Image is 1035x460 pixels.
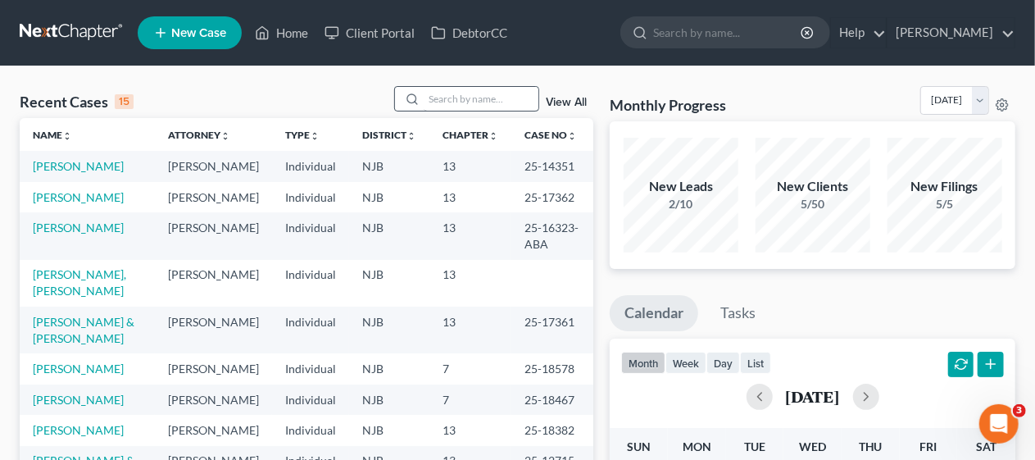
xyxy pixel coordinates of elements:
div: New Leads [624,177,738,196]
a: Case Nounfold_more [524,129,577,141]
span: New Case [171,27,226,39]
i: unfold_more [220,131,230,141]
td: Individual [272,260,349,307]
a: [PERSON_NAME] & [PERSON_NAME] [33,315,134,345]
div: 5/5 [887,196,1002,212]
a: Client Portal [316,18,423,48]
a: View All [546,97,587,108]
a: Chapterunfold_more [443,129,498,141]
td: 25-16323-ABA [511,212,594,259]
td: 25-17361 [511,307,594,353]
a: Districtunfold_more [362,129,416,141]
span: Sun [627,440,651,453]
td: NJB [349,260,429,307]
a: Calendar [610,295,698,331]
td: 13 [429,260,511,307]
a: [PERSON_NAME] [33,362,124,376]
td: Individual [272,353,349,384]
i: unfold_more [406,131,416,141]
span: Wed [799,440,826,453]
td: 25-18467 [511,385,594,415]
td: Individual [272,385,349,415]
span: Tue [744,440,765,453]
a: Nameunfold_more [33,129,72,141]
span: 3 [1013,404,1026,417]
h2: [DATE] [786,388,840,405]
a: Home [247,18,316,48]
td: [PERSON_NAME] [155,260,272,307]
td: 25-18578 [511,353,594,384]
div: 5/50 [756,196,870,212]
td: Individual [272,151,349,181]
td: NJB [349,307,429,353]
a: Tasks [706,295,770,331]
td: NJB [349,212,429,259]
td: [PERSON_NAME] [155,307,272,353]
td: 7 [429,385,511,415]
a: DebtorCC [423,18,515,48]
i: unfold_more [62,131,72,141]
a: [PERSON_NAME], [PERSON_NAME] [33,267,126,298]
td: NJB [349,415,429,445]
a: [PERSON_NAME] [887,18,1015,48]
a: [PERSON_NAME] [33,393,124,407]
td: [PERSON_NAME] [155,182,272,212]
span: Sat [976,440,996,453]
button: day [706,352,740,374]
i: unfold_more [567,131,577,141]
i: unfold_more [310,131,320,141]
td: 13 [429,182,511,212]
td: Individual [272,212,349,259]
td: [PERSON_NAME] [155,151,272,181]
td: Individual [272,182,349,212]
span: Thu [859,440,883,453]
td: NJB [349,151,429,181]
td: 13 [429,151,511,181]
td: [PERSON_NAME] [155,385,272,415]
td: 7 [429,353,511,384]
td: 25-14351 [511,151,594,181]
i: unfold_more [488,131,498,141]
td: 25-17362 [511,182,594,212]
button: month [621,352,665,374]
td: NJB [349,353,429,384]
td: 25-18382 [511,415,594,445]
a: Help [831,18,886,48]
input: Search by name... [653,17,803,48]
button: week [665,352,706,374]
td: 13 [429,415,511,445]
a: [PERSON_NAME] [33,221,124,235]
td: 13 [429,307,511,353]
td: NJB [349,385,429,415]
span: Mon [683,440,711,453]
a: [PERSON_NAME] [33,423,124,437]
a: Typeunfold_more [285,129,320,141]
div: New Filings [887,177,1002,196]
button: list [740,352,771,374]
td: Individual [272,415,349,445]
td: [PERSON_NAME] [155,212,272,259]
td: [PERSON_NAME] [155,353,272,384]
span: Fri [919,440,937,453]
div: New Clients [756,177,870,196]
a: [PERSON_NAME] [33,190,124,204]
a: Attorneyunfold_more [168,129,230,141]
a: [PERSON_NAME] [33,159,124,173]
div: Recent Cases [20,92,134,112]
iframe: Intercom live chat [979,404,1019,444]
td: NJB [349,182,429,212]
td: 13 [429,212,511,259]
div: 2/10 [624,196,738,212]
input: Search by name... [424,87,538,111]
td: Individual [272,307,349,353]
td: [PERSON_NAME] [155,415,272,445]
div: 15 [115,94,134,109]
h3: Monthly Progress [610,95,726,115]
